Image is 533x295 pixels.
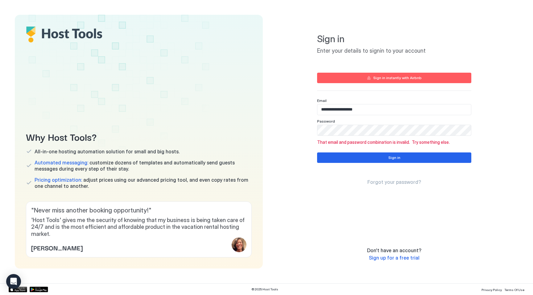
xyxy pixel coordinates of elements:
div: Sign in instantly with Airbnb [373,75,422,81]
div: Open Intercom Messenger [6,274,21,289]
button: Sign in [317,152,471,163]
span: " Never miss another booking opportunity! " [31,207,246,214]
span: 'Host Tools' gives me the security of knowing that my business is being taken care of 24/7 and is... [31,217,246,238]
span: Why Host Tools? [26,130,252,143]
a: Google Play Store [30,287,48,292]
span: adjust prices using our advanced pricing tool, and even copy rates from one channel to another. [35,177,252,189]
span: Pricing optimization: [35,177,82,183]
a: Terms Of Use [504,286,524,293]
button: Sign in instantly with Airbnb [317,73,471,83]
span: Privacy Policy [481,288,502,292]
a: Sign up for a free trial [369,255,419,261]
a: Privacy Policy [481,286,502,293]
a: App Store [9,287,27,292]
span: Enter your details to signin to your account [317,47,471,55]
span: Sign up for a free trial [369,255,419,261]
span: Automated messaging: [35,160,88,166]
div: profile [232,237,246,252]
span: © 2025 Host Tools [251,287,278,291]
span: Email [317,98,327,103]
span: Don't have an account? [367,247,421,253]
span: That email and password combination is invalid. Try something else. [317,139,471,145]
span: Sign in [317,33,471,45]
div: Sign in [388,155,400,160]
span: Terms Of Use [504,288,524,292]
span: Forgot your password? [367,179,421,185]
a: Forgot your password? [367,179,421,185]
span: [PERSON_NAME] [31,243,83,252]
span: customize dozens of templates and automatically send guests messages during every step of their s... [35,160,252,172]
input: Input Field [317,125,471,135]
span: All-in-one hosting automation solution for small and big hosts. [35,148,180,155]
span: Password [317,119,335,123]
input: Input Field [317,104,471,115]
